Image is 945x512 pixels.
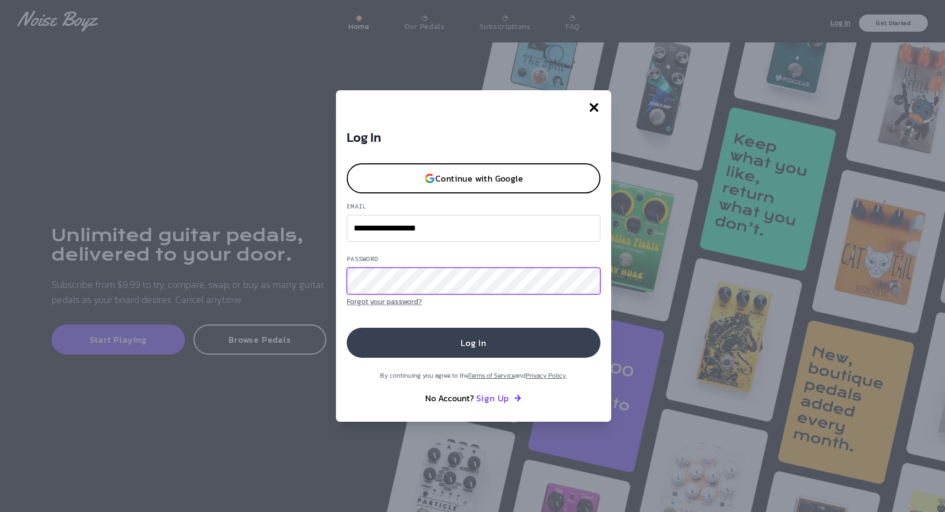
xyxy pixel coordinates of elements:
[347,392,600,405] p: No Account?
[468,371,515,380] a: Terms of Service
[476,392,522,405] button: Sign Up
[347,255,600,268] label: Password
[526,371,566,380] a: Privacy Policy
[347,163,600,193] button: Continue with Google
[347,202,600,215] label: Email
[347,296,422,308] button: Forgot your password?
[347,371,600,381] p: By continuing you agree to the and .
[347,131,600,144] h3: Log In
[435,174,523,183] p: Continue with Google
[347,328,600,358] button: Log In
